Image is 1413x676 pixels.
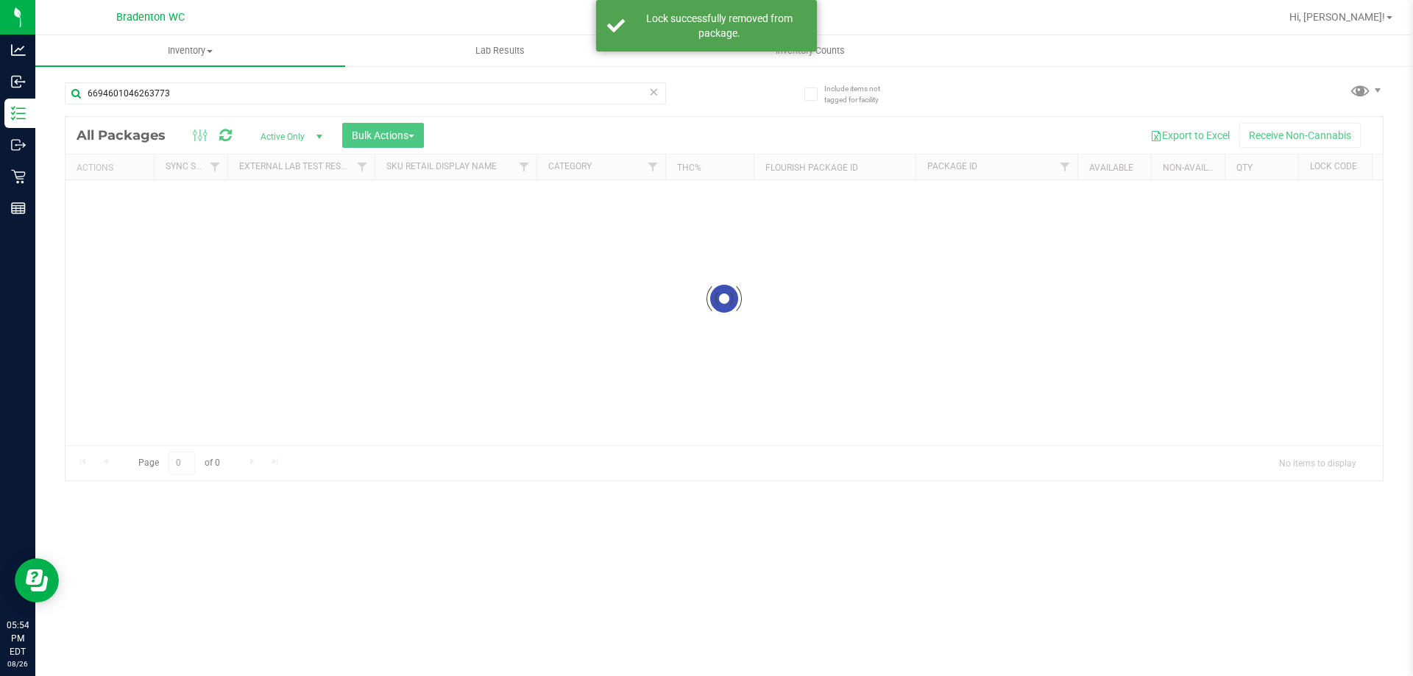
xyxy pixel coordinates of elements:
[7,619,29,658] p: 05:54 PM EDT
[11,106,26,121] inline-svg: Inventory
[11,169,26,184] inline-svg: Retail
[11,74,26,89] inline-svg: Inbound
[11,43,26,57] inline-svg: Analytics
[15,558,59,602] iframe: Resource center
[11,138,26,152] inline-svg: Outbound
[7,658,29,669] p: 08/26
[648,82,659,102] span: Clear
[633,11,806,40] div: Lock successfully removed from package.
[456,44,545,57] span: Lab Results
[1289,11,1385,23] span: Hi, [PERSON_NAME]!
[35,44,345,57] span: Inventory
[65,82,666,104] input: Search Package ID, Item Name, SKU, Lot or Part Number...
[11,201,26,216] inline-svg: Reports
[35,35,345,66] a: Inventory
[824,83,898,105] span: Include items not tagged for facility
[345,35,655,66] a: Lab Results
[116,11,185,24] span: Bradenton WC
